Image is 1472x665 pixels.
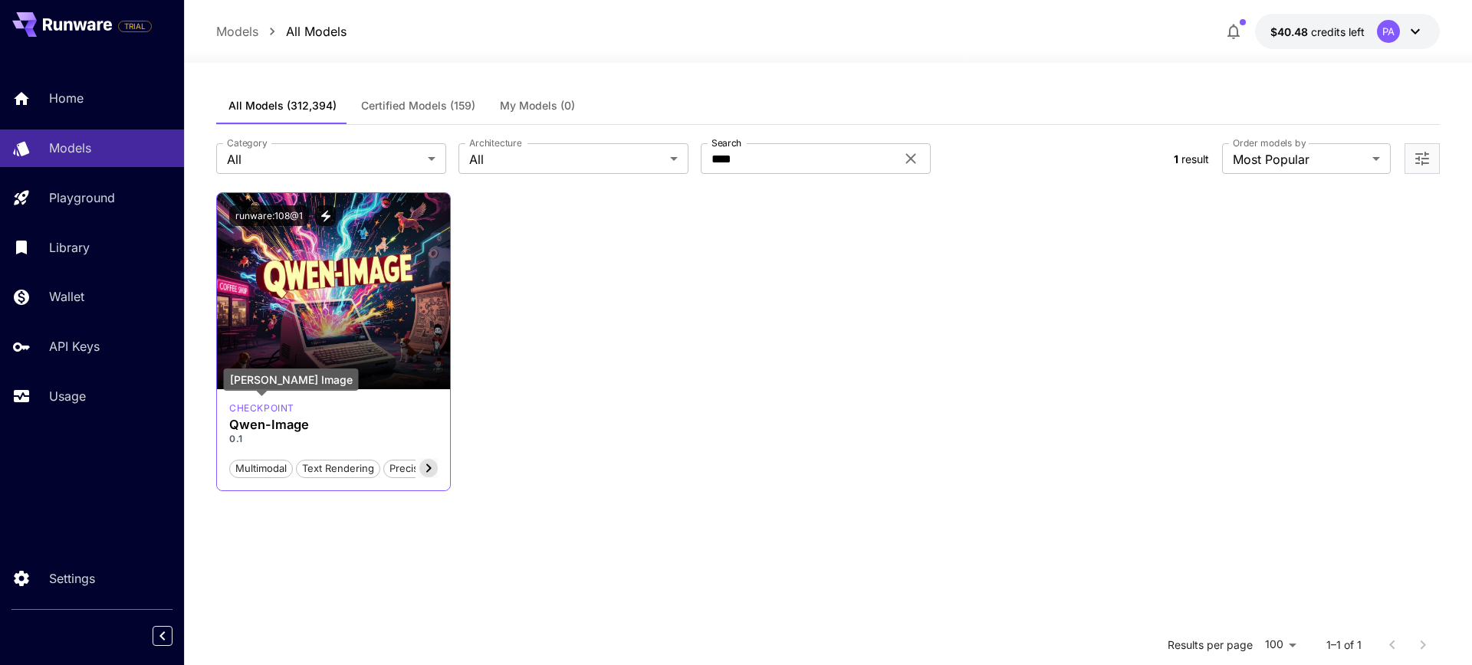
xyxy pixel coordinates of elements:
[1413,149,1431,169] button: Open more filters
[229,401,294,415] div: Qwen Image
[216,22,258,41] a: Models
[1311,25,1365,38] span: credits left
[1181,152,1209,165] span: result
[49,569,95,588] p: Settings
[119,21,151,32] span: TRIAL
[228,99,337,113] span: All Models (312,394)
[1168,637,1253,653] p: Results per page
[230,461,292,477] span: Multimodal
[711,136,741,149] label: Search
[49,89,84,107] p: Home
[49,139,91,157] p: Models
[500,99,575,113] span: My Models (0)
[1233,150,1366,169] span: Most Popular
[296,458,380,478] button: Text rendering
[1326,637,1362,653] p: 1–1 of 1
[227,136,268,149] label: Category
[469,150,664,169] span: All
[1259,634,1302,656] div: 100
[229,458,293,478] button: Multimodal
[229,205,309,226] button: runware:108@1
[469,136,521,149] label: Architecture
[315,205,336,226] button: View trigger words
[227,150,422,169] span: All
[224,369,359,391] div: [PERSON_NAME] Image
[49,387,86,405] p: Usage
[49,287,84,306] p: Wallet
[164,622,184,650] div: Collapse sidebar
[49,188,115,207] p: Playground
[1270,25,1311,38] span: $40.48
[229,432,438,446] p: 0.1
[229,401,294,415] p: checkpoint
[1233,136,1306,149] label: Order models by
[153,626,172,646] button: Collapse sidebar
[229,418,438,432] h3: Qwen-Image
[49,337,100,355] p: API Keys
[1270,24,1365,40] div: $40.4759
[216,22,347,41] nav: breadcrumb
[1255,14,1440,49] button: $40.4759PA
[384,461,453,477] span: Precise text
[361,99,475,113] span: Certified Models (159)
[1174,152,1178,165] span: 1
[118,17,152,35] span: Add your payment card to enable full platform functionality.
[383,458,454,478] button: Precise text
[49,238,90,257] p: Library
[1377,20,1400,43] div: PA
[297,461,379,477] span: Text rendering
[286,22,347,41] a: All Models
